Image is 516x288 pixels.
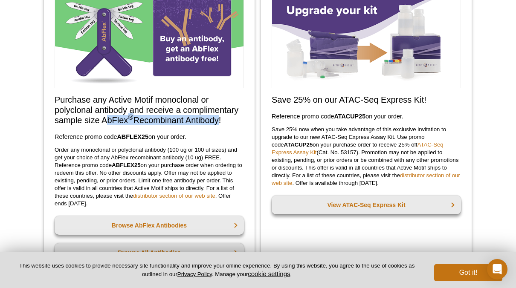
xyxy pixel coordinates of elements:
[14,262,420,278] p: This website uses cookies to provide necessary site functionality and improve your online experie...
[272,196,461,214] a: View ATAC-Seq Express Kit
[128,114,133,122] sup: ®
[434,264,502,281] button: Got it!
[112,162,140,168] strong: ABFLEX25
[55,132,244,142] h3: Reference promo code on your order.
[272,111,461,121] h3: Reference promo code on your order.
[55,216,244,235] a: Browse AbFlex Antibodies
[334,113,365,120] strong: ATACUP25
[55,243,244,262] a: Browse All Antibodies
[272,95,461,105] h2: Save 25% on our ATAC-Seq Express Kit!
[177,271,212,277] a: Privacy Policy
[55,95,244,125] h2: Purchase any Active Motif monoclonal or polyclonal antibody and receive a complimentary sample si...
[272,172,460,186] a: distributor section of our web site
[487,259,507,279] div: Open Intercom Messenger
[248,270,290,277] button: cookie settings
[284,141,313,148] strong: ATACUP25
[117,133,148,140] strong: ABFLEX25
[133,193,215,199] a: distributor section of our web site
[55,146,244,207] p: Order any monoclonal or polyclonal antibody (100 ug or 100 ul sizes) and get your choice of any A...
[272,126,461,187] p: Save 25% now when you take advantage of this exclusive invitation to upgrade to our new ATAC-Seq ...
